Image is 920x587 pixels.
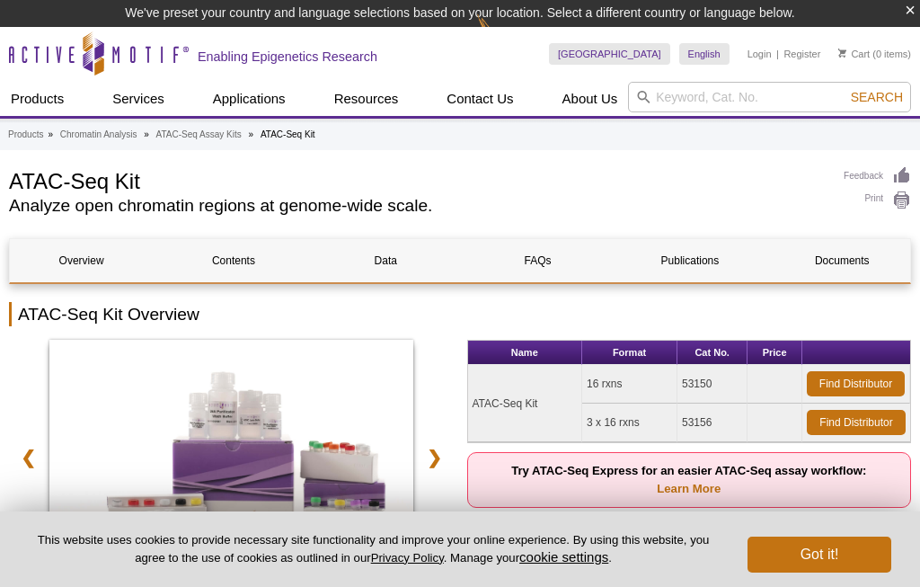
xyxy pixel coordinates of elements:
[314,239,457,282] a: Data
[582,341,677,365] th: Format
[249,129,254,139] li: »
[747,48,772,60] a: Login
[783,48,820,60] a: Register
[415,437,454,478] a: ❯
[844,166,911,186] a: Feedback
[9,198,826,214] h2: Analyze open chromatin regions at genome-wide scale.
[519,549,608,565] button: cookie settings
[511,464,866,495] strong: Try ATAC-Seq Express for an easier ATAC-Seq assay workflow:
[747,537,891,573] button: Got it!
[144,129,149,139] li: »
[679,43,730,65] a: English
[844,191,911,210] a: Print
[628,82,911,112] input: Keyword, Cat. No.
[49,340,413,583] img: ATAC-Seq Kit
[10,239,153,282] a: Overview
[468,341,583,365] th: Name
[466,239,609,282] a: FAQs
[838,48,870,60] a: Cart
[436,82,524,116] a: Contact Us
[807,410,906,435] a: Find Distributor
[838,43,911,65] li: (0 items)
[261,129,315,139] li: ATAC-Seq Kit
[838,49,846,58] img: Your Cart
[9,166,826,193] h1: ATAC-Seq Kit
[677,341,747,365] th: Cat No.
[60,127,137,143] a: Chromatin Analysis
[29,532,718,566] p: This website uses cookies to provide necessary site functionality and improve your online experie...
[845,89,908,105] button: Search
[657,482,721,495] a: Learn More
[8,127,43,143] a: Products
[618,239,761,282] a: Publications
[807,371,905,396] a: Find Distributor
[677,404,747,442] td: 53156
[582,404,677,442] td: 3 x 16 rxns
[202,82,296,116] a: Applications
[851,90,903,104] span: Search
[162,239,305,282] a: Contents
[323,82,410,116] a: Resources
[582,365,677,404] td: 16 rxns
[747,341,802,365] th: Price
[776,43,779,65] li: |
[198,49,377,65] h2: Enabling Epigenetics Research
[771,239,914,282] a: Documents
[102,82,175,116] a: Services
[552,82,629,116] a: About Us
[468,365,583,442] td: ATAC-Seq Kit
[9,302,911,326] h2: ATAC-Seq Kit Overview
[371,551,444,565] a: Privacy Policy
[677,365,747,404] td: 53150
[9,437,48,478] a: ❮
[549,43,670,65] a: [GEOGRAPHIC_DATA]
[156,127,242,143] a: ATAC-Seq Assay Kits
[477,13,525,56] img: Change Here
[48,129,53,139] li: »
